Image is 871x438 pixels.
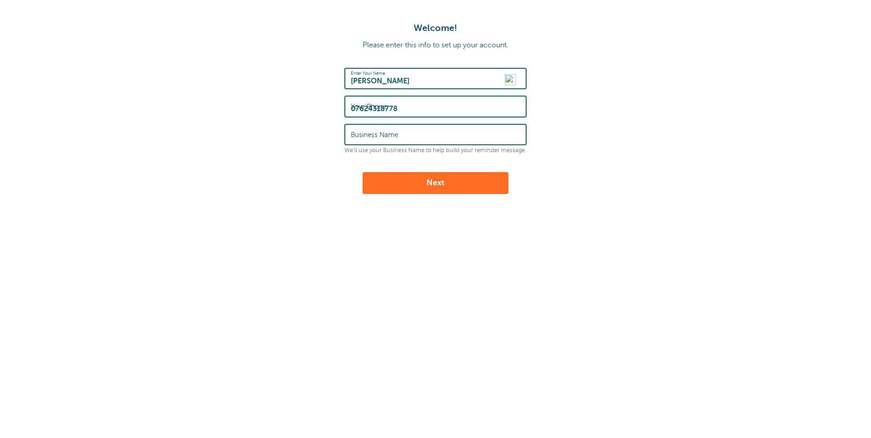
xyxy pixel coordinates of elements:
[9,41,862,50] p: Please enter this info to set up your account.
[351,131,398,139] label: Business Name
[9,23,862,34] h1: Welcome!
[351,102,387,111] label: Your Phone
[505,74,516,85] img: npw-badge-icon-locked.svg
[363,172,508,194] button: Next
[351,71,385,76] label: Enter Your Name
[344,147,527,154] p: We'll use your Business Name to help build your reminder message.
